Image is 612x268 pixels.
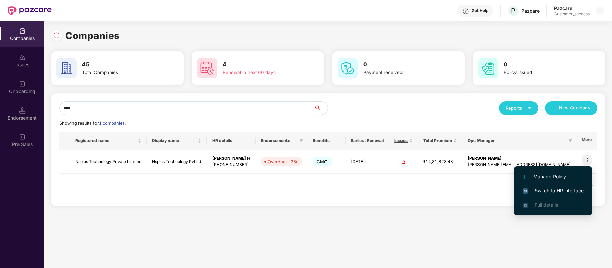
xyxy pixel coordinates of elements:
[418,132,462,150] th: Total Premium
[523,188,528,194] img: svg+xml;base64,PHN2ZyB4bWxucz0iaHR0cDovL3d3dy53My5vcmcvMjAwMC9zdmciIHdpZHRoPSIxNiIgaGVpZ2h0PSIxNi...
[389,132,418,150] th: Issues
[554,5,590,11] div: Pazcare
[552,106,556,111] span: plus
[70,150,147,174] td: Nsplus Technology Private Limited
[223,60,302,69] h3: 4
[82,60,161,69] h3: 45
[313,157,332,166] span: GMC
[468,138,565,143] span: Ops Manager
[346,132,389,150] th: Earliest Renewal
[59,121,126,126] span: Showing results for
[75,138,136,143] span: Registered name
[468,162,571,168] div: [PERSON_NAME][EMAIL_ADDRESS][DOMAIN_NAME]
[523,175,527,179] img: svg+xml;base64,PHN2ZyB4bWxucz0iaHR0cDovL3d3dy53My5vcmcvMjAwMC9zdmciIHdpZHRoPSIxMi4yMDEiIGhlaWdodD...
[506,105,532,111] div: Reports
[307,132,346,150] th: Benefits
[82,69,161,76] div: Total Companies
[207,132,256,150] th: HR details
[468,155,571,162] div: [PERSON_NAME]
[576,132,597,150] th: More
[197,58,217,78] img: svg+xml;base64,PHN2ZyB4bWxucz0iaHR0cDovL3d3dy53My5vcmcvMjAwMC9zdmciIHdpZHRoPSI2MCIgaGVpZ2h0PSI2MC...
[65,28,120,43] h1: Companies
[363,69,443,76] div: Payment received
[568,139,572,143] span: filter
[314,101,328,115] button: search
[152,138,196,143] span: Display name
[261,138,297,143] span: Endorsements
[527,106,532,110] span: caret-down
[212,155,250,162] div: [PERSON_NAME] H
[504,60,583,69] h3: 0
[582,155,592,165] img: icon
[363,60,443,69] h3: 0
[472,8,488,13] div: Get Help
[19,28,26,34] img: svg+xml;base64,PHN2ZyBpZD0iQ29tcGFuaWVzIiB4bWxucz0iaHR0cDovL3d3dy53My5vcmcvMjAwMC9zdmciIHdpZHRoPS...
[346,150,389,174] td: [DATE]
[523,203,528,208] img: svg+xml;base64,PHN2ZyB4bWxucz0iaHR0cDovL3d3dy53My5vcmcvMjAwMC9zdmciIHdpZHRoPSIxNi4zNjMiIGhlaWdodD...
[212,162,250,168] div: [PHONE_NUMBER]
[19,81,26,87] img: svg+xml;base64,PHN2ZyB3aWR0aD0iMjAiIGhlaWdodD0iMjAiIHZpZXdCb3g9IjAgMCAyMCAyMCIgZmlsbD0ibm9uZSIgeG...
[521,8,540,14] div: Pazcare
[268,158,299,165] div: Overdue - 35d
[8,6,52,15] img: New Pazcare Logo
[523,173,584,180] span: Manage Policy
[511,7,515,15] span: P
[299,139,303,143] span: filter
[394,138,408,143] span: Issues
[223,69,302,76] div: Renewal in next 60 days
[545,101,597,115] button: plusNew Company
[597,8,603,13] img: svg+xml;base64,PHN2ZyBpZD0iRHJvcGRvd24tMzJ4MzIiIHhtbG5zPSJodHRwOi8vd3d3LnczLm9yZy8yMDAwL3N2ZyIgd2...
[147,132,206,150] th: Display name
[567,137,574,145] span: filter
[559,105,591,111] span: New Company
[19,107,26,114] img: svg+xml;base64,PHN2ZyB3aWR0aD0iMTQuNSIgaGVpZ2h0PSIxNC41IiB2aWV3Qm94PSIwIDAgMTYgMTYiIGZpbGw9Im5vbm...
[535,202,558,208] span: Full details
[523,187,584,194] span: Switch to HR interface
[338,58,358,78] img: svg+xml;base64,PHN2ZyB4bWxucz0iaHR0cDovL3d3dy53My5vcmcvMjAwMC9zdmciIHdpZHRoPSI2MCIgaGVpZ2h0PSI2MC...
[504,69,583,76] div: Policy issued
[462,8,469,15] img: svg+xml;base64,PHN2ZyBpZD0iSGVscC0zMngzMiIgeG1sbnM9Imh0dHA6Ly93d3cudzMub3JnLzIwMDAvc3ZnIiB3aWR0aD...
[478,58,498,78] img: svg+xml;base64,PHN2ZyB4bWxucz0iaHR0cDovL3d3dy53My5vcmcvMjAwMC9zdmciIHdpZHRoPSI2MCIgaGVpZ2h0PSI2MC...
[298,137,305,145] span: filter
[19,134,26,140] img: svg+xml;base64,PHN2ZyB3aWR0aD0iMjAiIGhlaWdodD0iMjAiIHZpZXdCb3g9IjAgMCAyMCAyMCIgZmlsbD0ibm9uZSIgeG...
[99,121,126,126] span: 1 companies.
[56,58,77,78] img: svg+xml;base64,PHN2ZyB4bWxucz0iaHR0cDovL3d3dy53My5vcmcvMjAwMC9zdmciIHdpZHRoPSI2MCIgaGVpZ2h0PSI2MC...
[314,105,328,111] span: search
[19,54,26,61] img: svg+xml;base64,PHN2ZyBpZD0iSXNzdWVzX2Rpc2FibGVkIiB4bWxucz0iaHR0cDovL3d3dy53My5vcmcvMjAwMC9zdmciIH...
[147,150,206,174] td: Nsplus Technology Pvt ltd
[70,132,147,150] th: Registered name
[554,11,590,17] div: Customer_success
[394,159,413,165] div: 0
[423,159,457,165] div: ₹14,31,323.48
[423,138,452,143] span: Total Premium
[53,32,60,39] img: svg+xml;base64,PHN2ZyBpZD0iUmVsb2FkLTMyeDMyIiB4bWxucz0iaHR0cDovL3d3dy53My5vcmcvMjAwMC9zdmciIHdpZH...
